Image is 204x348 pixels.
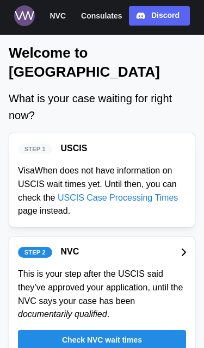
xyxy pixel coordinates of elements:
span: Step 1 [24,144,46,154]
div: VisaWhen does not have information on USCIS wait times yet. Until then, you can check the page in... [18,164,186,218]
button: NVC [45,9,71,23]
div: NVC [61,245,79,259]
a: Logo for VisaWhen [14,5,38,26]
div: What is your case waiting for right now? [9,90,195,124]
span: NVC [50,9,66,22]
div: This is your step after the USCIS said they’ve approved your application, until the NVC says your... [18,268,186,321]
img: Logo for VisaWhen [14,5,35,26]
button: Consulates [76,9,127,23]
span: Consulates [81,9,122,22]
em: documentarily qualified [18,309,107,319]
div: Discord [151,10,180,22]
a: Discord [129,6,190,26]
a: USCIS Case Processing Times [58,193,178,202]
div: USCIS [61,142,88,156]
h1: Welcome to [GEOGRAPHIC_DATA] [9,43,195,82]
span: Step 2 [24,247,46,257]
a: Step 2NVC [18,245,186,259]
